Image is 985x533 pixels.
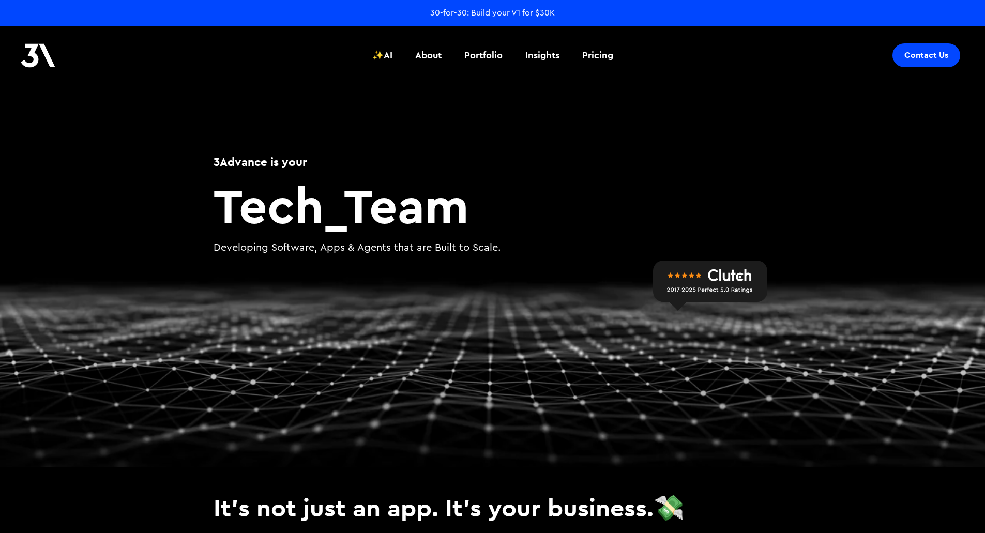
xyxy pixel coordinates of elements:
[519,36,566,74] a: Insights
[458,36,509,74] a: Portfolio
[904,50,948,60] div: Contact Us
[409,36,448,74] a: About
[464,49,503,62] div: Portfolio
[525,49,559,62] div: Insights
[892,43,960,67] a: Contact Us
[214,240,772,255] p: Developing Software, Apps & Agents that are Built to Scale.
[415,49,442,62] div: About
[214,154,772,170] h1: 3Advance is your
[372,49,392,62] div: ✨AI
[366,36,399,74] a: ✨AI
[214,174,324,236] span: Tech
[214,493,772,523] h3: It's not just an app. It's your business.💸
[324,174,344,236] span: _
[576,36,619,74] a: Pricing
[582,49,613,62] div: Pricing
[214,180,772,230] h2: Team
[430,7,555,19] a: 30-for-30: Build your V1 for $30K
